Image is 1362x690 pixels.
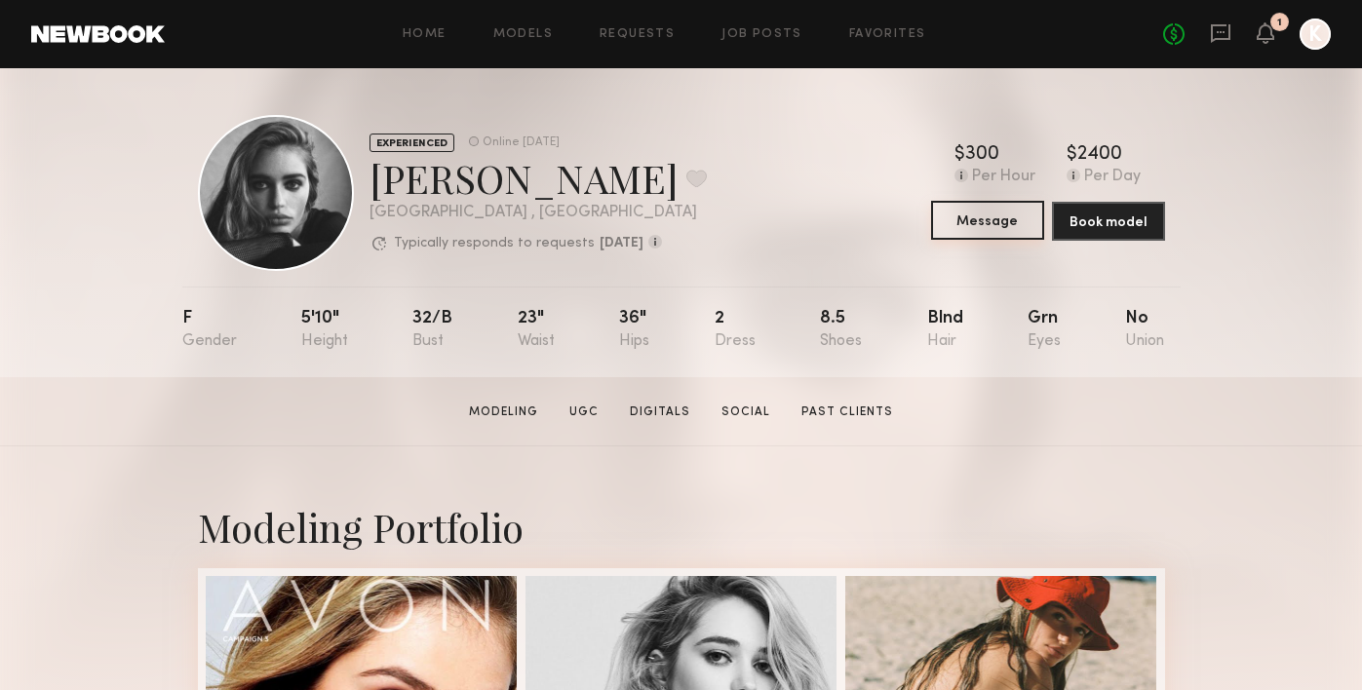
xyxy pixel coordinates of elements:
div: 1 [1277,18,1282,28]
div: [PERSON_NAME] [370,152,707,204]
a: Home [403,28,447,41]
div: Per Hour [972,169,1035,186]
button: Message [931,201,1044,240]
div: Blnd [927,310,963,350]
div: No [1125,310,1164,350]
a: Models [493,28,553,41]
a: UGC [562,403,606,421]
div: 2 [715,310,756,350]
a: Requests [600,28,675,41]
div: 32/b [412,310,452,350]
div: $ [1067,145,1077,165]
div: 2400 [1077,145,1122,165]
a: K [1300,19,1331,50]
div: 8.5 [820,310,862,350]
div: Grn [1028,310,1061,350]
a: Job Posts [721,28,802,41]
div: [GEOGRAPHIC_DATA] , [GEOGRAPHIC_DATA] [370,205,707,221]
div: 5'10" [301,310,348,350]
div: Online [DATE] [483,136,560,149]
a: Favorites [849,28,926,41]
div: $ [954,145,965,165]
b: [DATE] [600,237,643,250]
a: Social [714,403,778,421]
div: 36" [619,310,649,350]
div: Per Day [1084,169,1141,186]
p: Typically responds to requests [394,237,595,250]
div: F [182,310,237,350]
a: Modeling [461,403,546,421]
div: 23" [518,310,555,350]
a: Past Clients [794,403,901,421]
div: 300 [965,145,999,165]
div: Modeling Portfolio [198,501,1165,553]
div: EXPERIENCED [370,134,454,152]
a: Digitals [622,403,698,421]
button: Book model [1052,202,1165,241]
